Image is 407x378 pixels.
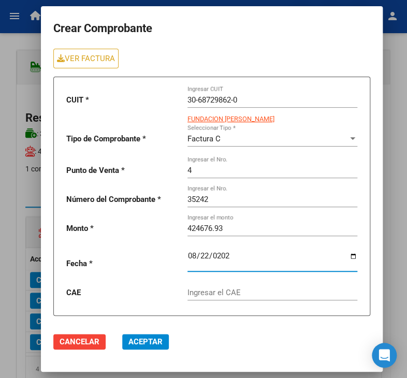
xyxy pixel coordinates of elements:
[66,258,179,270] p: Fecha *
[128,337,163,346] span: Aceptar
[66,223,179,235] p: Monto *
[66,194,179,206] p: Número del Comprobante *
[66,133,179,145] p: Tipo de Comprobante *
[187,115,274,123] span: FUNDACION [PERSON_NAME]
[187,134,221,143] span: Factura C
[53,334,106,350] button: Cancelar
[53,49,119,68] a: VER FACTURA
[53,19,370,38] h1: Crear Comprobante
[60,337,99,346] span: Cancelar
[122,334,169,350] button: Aceptar
[372,343,397,368] div: Open Intercom Messenger
[66,94,179,106] p: CUIT *
[66,287,179,299] p: CAE
[66,165,179,177] p: Punto de Venta *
